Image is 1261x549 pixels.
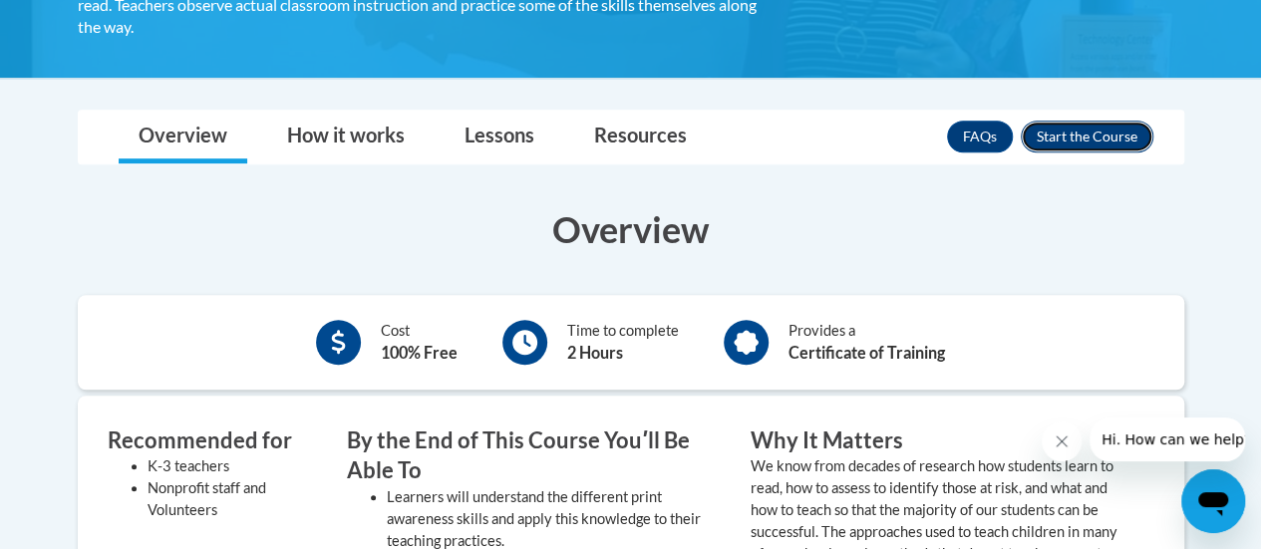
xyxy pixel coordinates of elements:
[751,425,1124,456] h3: Why It Matters
[381,320,458,365] div: Cost
[1042,421,1082,461] iframe: Close message
[1021,121,1153,152] button: Enroll
[78,204,1184,254] h3: Overview
[1181,469,1245,533] iframe: Button to launch messaging window
[381,343,458,362] b: 100% Free
[788,343,945,362] b: Certificate of Training
[347,425,721,487] h3: By the End of This Course Youʹll Be Able To
[1090,417,1245,461] iframe: Message from company
[567,320,679,365] div: Time to complete
[108,425,317,456] h3: Recommended for
[148,455,317,477] li: K-3 teachers
[12,14,161,30] span: Hi. How can we help?
[119,111,247,163] a: Overview
[788,320,945,365] div: Provides a
[445,111,554,163] a: Lessons
[267,111,425,163] a: How it works
[567,343,623,362] b: 2 Hours
[148,477,317,521] li: Nonprofit staff and Volunteers
[947,121,1013,152] a: FAQs
[574,111,707,163] a: Resources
